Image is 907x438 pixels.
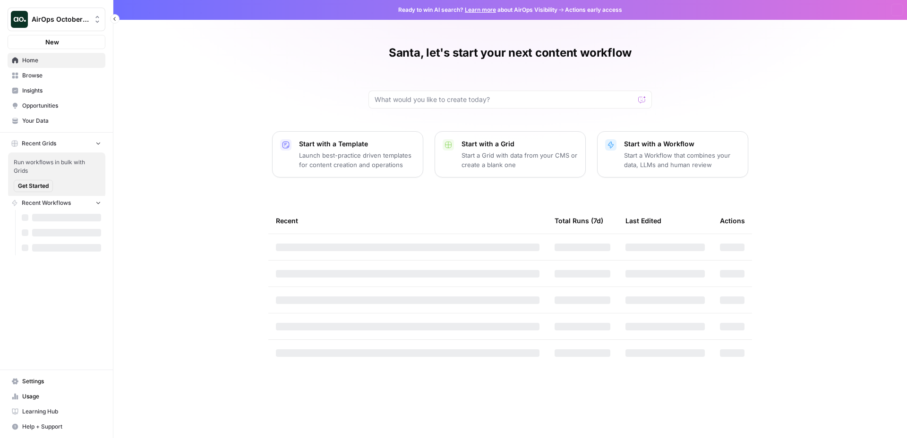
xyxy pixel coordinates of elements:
[8,113,105,128] a: Your Data
[624,151,740,169] p: Start a Workflow that combines your data, LLMs and human review
[299,151,415,169] p: Launch best-practice driven templates for content creation and operations
[8,98,105,113] a: Opportunities
[22,139,56,148] span: Recent Grids
[8,53,105,68] a: Home
[22,377,101,386] span: Settings
[8,8,105,31] button: Workspace: AirOps October Cohort
[14,158,100,175] span: Run workflows in bulk with Grids
[720,208,745,234] div: Actions
[624,139,740,149] p: Start with a Workflow
[22,422,101,431] span: Help + Support
[22,199,71,207] span: Recent Workflows
[276,208,539,234] div: Recent
[22,56,101,65] span: Home
[45,37,59,47] span: New
[465,6,496,13] a: Learn more
[462,151,578,169] p: Start a Grid with data from your CMS or create a blank one
[8,196,105,210] button: Recent Workflows
[8,136,105,151] button: Recent Grids
[625,208,661,234] div: Last Edited
[565,6,622,14] span: Actions early access
[8,35,105,49] button: New
[22,392,101,401] span: Usage
[22,117,101,125] span: Your Data
[597,131,748,177] button: Start with a WorkflowStart a Workflow that combines your data, LLMs and human review
[22,71,101,80] span: Browse
[22,101,101,110] span: Opportunities
[22,407,101,416] span: Learning Hub
[8,419,105,434] button: Help + Support
[8,374,105,389] a: Settings
[8,404,105,419] a: Learning Hub
[398,6,557,14] span: Ready to win AI search? about AirOps Visibility
[462,139,578,149] p: Start with a Grid
[555,208,603,234] div: Total Runs (7d)
[375,95,634,104] input: What would you like to create today?
[8,68,105,83] a: Browse
[272,131,423,177] button: Start with a TemplateLaunch best-practice driven templates for content creation and operations
[14,180,53,192] button: Get Started
[32,15,89,24] span: AirOps October Cohort
[389,45,632,60] h1: Santa, let's start your next content workflow
[299,139,415,149] p: Start with a Template
[11,11,28,28] img: AirOps October Cohort Logo
[22,86,101,95] span: Insights
[435,131,586,177] button: Start with a GridStart a Grid with data from your CMS or create a blank one
[18,182,49,190] span: Get Started
[8,83,105,98] a: Insights
[8,389,105,404] a: Usage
